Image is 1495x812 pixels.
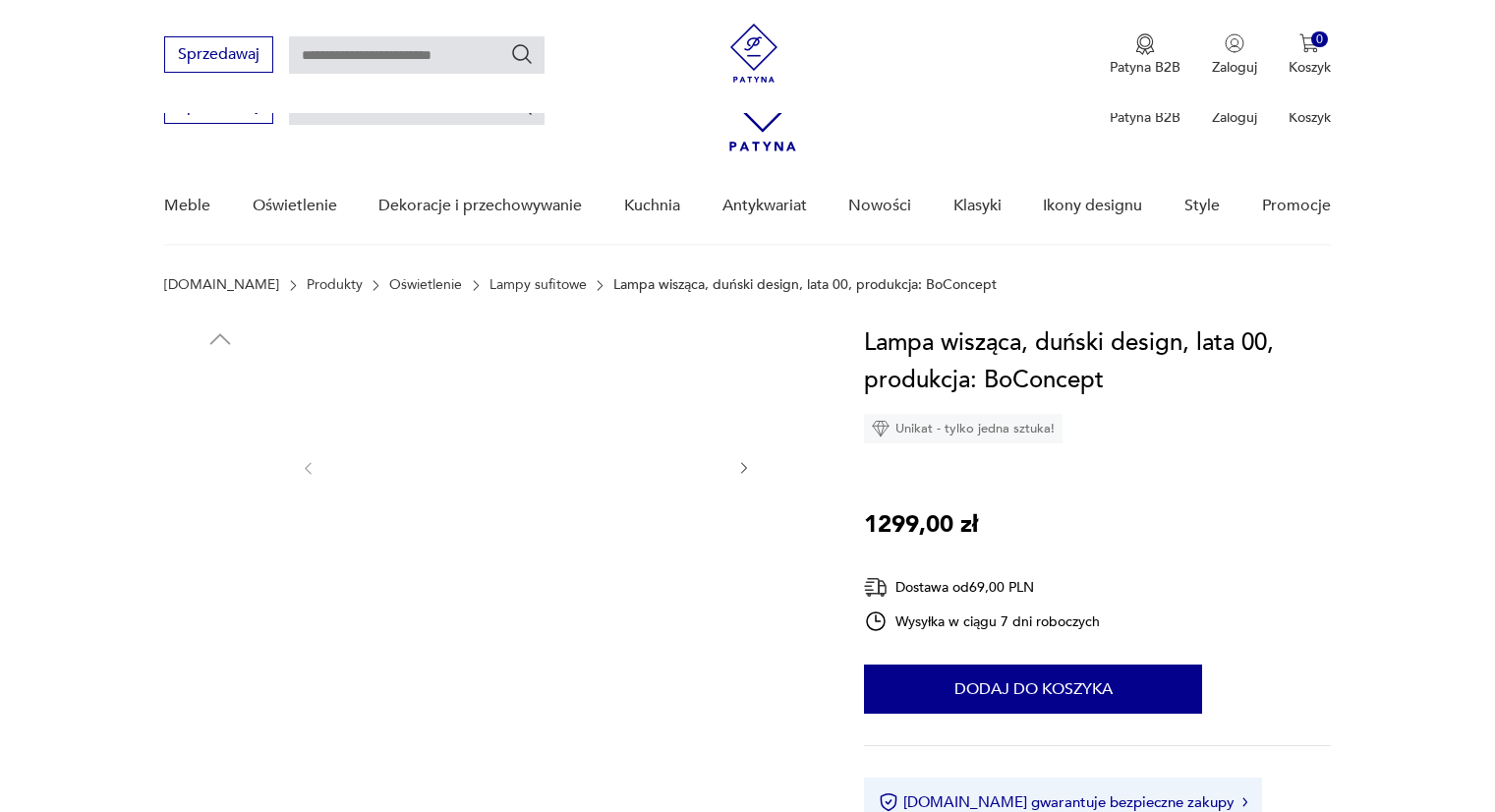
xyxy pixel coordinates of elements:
img: Ikona koszyka [1299,33,1319,53]
img: Zdjęcie produktu Lampa wisząca, duński design, lata 00, produkcja: BoConcept [164,614,276,726]
h1: Lampa wisząca, duński design, lata 00, produkcja: BoConcept [864,324,1331,399]
img: Ikonka użytkownika [1225,33,1244,53]
button: [DOMAIN_NAME] gwarantuje bezpieczne zakupy [879,792,1247,812]
p: Zaloguj [1212,108,1257,127]
p: Patyna B2B [1110,108,1180,127]
a: Oświetlenie [253,168,337,244]
img: Zdjęcie produktu Lampa wisząca, duński design, lata 00, produkcja: BoConcept [164,490,276,602]
p: 1299,00 zł [864,506,978,544]
button: Sprzedawaj [164,36,273,73]
a: Produkty [307,277,363,293]
img: Patyna - sklep z meblami i dekoracjami vintage [724,24,783,83]
div: 0 [1311,31,1328,48]
a: Antykwariat [722,168,807,244]
a: Klasyki [953,168,1002,244]
p: Lampa wisząca, duński design, lata 00, produkcja: BoConcept [613,277,997,293]
a: Ikony designu [1043,168,1142,244]
a: [DOMAIN_NAME] [164,277,279,293]
button: Patyna B2B [1110,33,1180,77]
p: Koszyk [1289,58,1331,77]
a: Meble [164,168,210,244]
button: 0Koszyk [1289,33,1331,77]
div: Unikat - tylko jedna sztuka! [864,414,1063,443]
a: Oświetlenie [389,277,462,293]
a: Kuchnia [624,168,680,244]
img: Ikona medalu [1135,33,1155,55]
p: Koszyk [1289,108,1331,127]
a: Nowości [848,168,911,244]
img: Ikona strzałki w prawo [1242,797,1248,807]
div: Wysyłka w ciągu 7 dni roboczych [864,609,1100,633]
img: Ikona certyfikatu [879,792,898,812]
img: Ikona dostawy [864,575,888,600]
a: Style [1184,168,1220,244]
div: Dostawa od 69,00 PLN [864,575,1100,600]
a: Sprzedawaj [164,100,273,114]
button: Dodaj do koszyka [864,665,1202,714]
a: Sprzedawaj [164,49,273,63]
a: Promocje [1262,168,1331,244]
a: Dekoracje i przechowywanie [378,168,582,244]
a: Ikona medaluPatyna B2B [1110,33,1180,77]
a: Lampy sufitowe [489,277,587,293]
button: Szukaj [510,42,534,66]
p: Patyna B2B [1110,58,1180,77]
p: Zaloguj [1212,58,1257,77]
button: Zaloguj [1212,33,1257,77]
img: Zdjęcie produktu Lampa wisząca, duński design, lata 00, produkcja: BoConcept [164,364,276,476]
img: Zdjęcie produktu Lampa wisząca, duński design, lata 00, produkcja: BoConcept [336,324,716,609]
img: Ikona diamentu [872,420,890,437]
